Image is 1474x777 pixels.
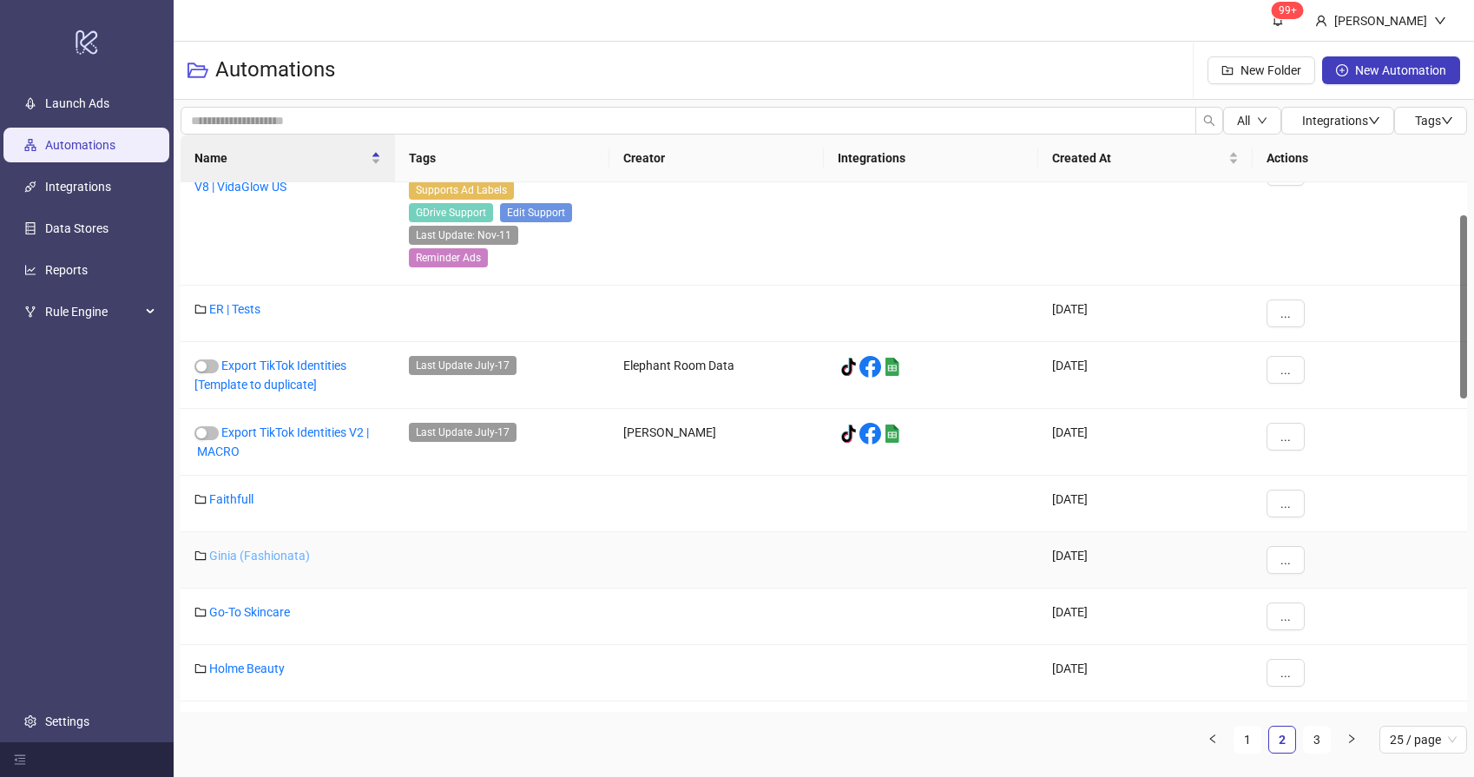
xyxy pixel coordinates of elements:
div: [PERSON_NAME] [609,409,824,476]
sup: 1578 [1272,2,1304,19]
li: Previous Page [1199,726,1227,754]
span: folder-add [1221,64,1234,76]
button: ... [1267,659,1305,687]
a: 1 [1234,727,1260,753]
span: folder [194,493,207,505]
span: right [1346,734,1357,744]
span: All [1237,114,1250,128]
span: plus-circle [1336,64,1348,76]
div: [DATE] [1038,476,1253,532]
button: ... [1267,490,1305,517]
th: Created At [1038,135,1253,182]
th: Actions [1253,135,1467,182]
button: ... [1267,356,1305,384]
div: [DATE] [1038,645,1253,701]
a: Integrations [45,180,111,194]
div: Elephant Room Data [609,342,824,409]
span: down [1368,115,1380,127]
span: Supports Ad Labels [409,181,514,200]
span: Tags [1415,114,1453,128]
button: Tagsdown [1394,107,1467,135]
th: Integrations [824,135,1038,182]
a: Launch Ads [45,96,109,110]
span: Last Update July-17 [409,423,517,442]
li: Next Page [1338,726,1365,754]
a: Ginia (Fashionata) [209,549,310,563]
span: Integrations [1302,114,1380,128]
span: New Automation [1355,63,1446,77]
span: ... [1280,497,1291,510]
a: ER | Tests [209,302,260,316]
span: Edit Support [500,203,572,222]
th: Tags [395,135,609,182]
button: Integrationsdown [1281,107,1394,135]
span: folder [194,550,207,562]
a: Automations [45,138,115,152]
div: [DATE] [1038,286,1253,342]
span: menu-fold [14,754,26,766]
span: folder [194,662,207,675]
button: right [1338,726,1365,754]
button: ... [1267,546,1305,574]
span: 25 / page [1390,727,1457,753]
button: Alldown [1223,107,1281,135]
span: search [1203,115,1215,127]
a: 2 [1269,727,1295,753]
div: [DATE] [1038,532,1253,589]
div: [DATE] [1038,701,1253,758]
span: down [1441,115,1453,127]
button: ... [1267,423,1305,451]
span: bell [1272,14,1284,26]
span: down [1257,115,1267,126]
a: Data Stores [45,221,109,235]
span: ... [1280,553,1291,567]
a: 3 [1304,727,1330,753]
span: user [1315,15,1327,27]
li: 3 [1303,726,1331,754]
a: Export TikTok Identities [Template to duplicate] [194,359,346,392]
span: Last Update: Nov-11 [409,226,518,245]
div: [PERSON_NAME] [1327,11,1434,30]
div: [DATE] [1038,342,1253,409]
button: ... [1267,603,1305,630]
span: ... [1280,306,1291,320]
span: ... [1280,363,1291,377]
button: ... [1267,300,1305,327]
a: Settings [45,714,89,728]
a: Reports [45,263,88,277]
div: [PERSON_NAME] [609,144,824,286]
a: Export TikTok Identities V2 | MACRO [194,425,369,458]
a: Faithfull [209,492,253,506]
span: GDrive Support [409,203,493,222]
div: [DATE] [1038,409,1253,476]
span: folder-open [188,60,208,81]
span: Created At [1052,148,1225,168]
h3: Automations [215,56,335,84]
span: ... [1280,666,1291,680]
span: Last Update July-17 [409,356,517,375]
span: ... [1280,609,1291,623]
button: left [1199,726,1227,754]
span: left [1207,734,1218,744]
span: folder [194,606,207,618]
div: Page Size [1379,726,1467,754]
li: 2 [1268,726,1296,754]
span: Rule Engine [45,294,141,329]
th: Creator [609,135,824,182]
span: Name [194,148,367,168]
th: Name [181,135,395,182]
a: Holme Beauty [209,662,285,675]
div: [DATE] [1038,589,1253,645]
span: New Folder [1240,63,1301,77]
span: ... [1280,430,1291,444]
span: Reminder Ads [409,248,488,267]
span: folder [194,303,207,315]
div: [DATE] [1038,144,1253,286]
span: fork [24,306,36,318]
a: Go-To Skincare [209,605,290,619]
button: New Folder [1207,56,1315,84]
span: down [1434,15,1446,27]
li: 1 [1234,726,1261,754]
button: New Automation [1322,56,1460,84]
